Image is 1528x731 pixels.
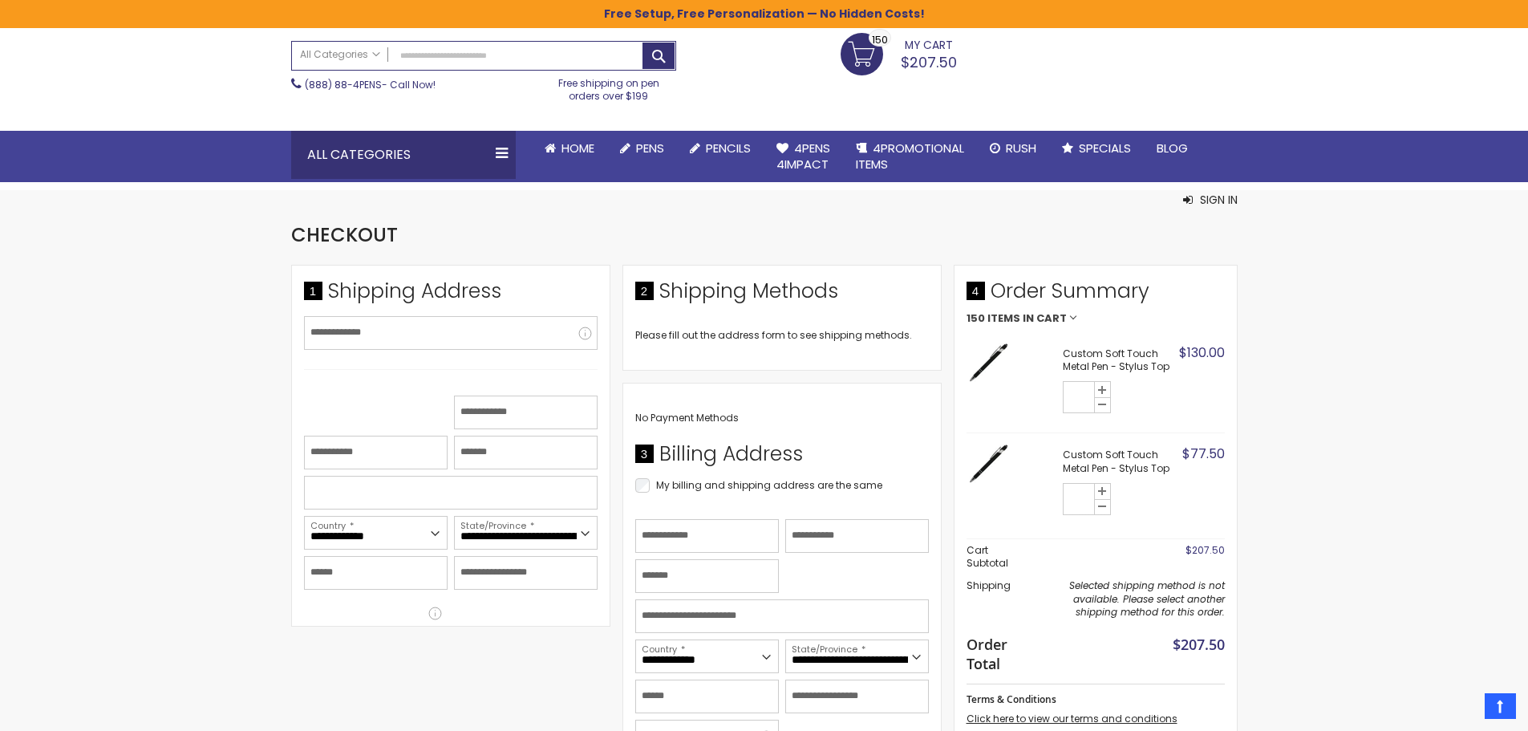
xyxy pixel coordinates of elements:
[635,278,929,313] div: Shipping Methods
[561,140,594,156] span: Home
[967,441,1011,485] img: Custom Soft Touch Stylus Pen-Black
[635,329,929,342] div: Please fill out the address form to see shipping methods.
[541,71,676,103] div: Free shipping on pen orders over $199
[1183,192,1238,208] button: Sign In
[776,140,830,173] span: 4Pens 4impact
[292,42,388,68] a: All Categories
[1079,140,1131,156] span: Specials
[1049,131,1144,166] a: Specials
[967,712,1177,725] a: Click here to view our terms and conditions
[1157,140,1188,156] span: Blog
[1173,635,1225,654] span: $207.50
[967,632,1020,674] strong: Order Total
[977,131,1049,166] a: Rush
[300,48,380,61] span: All Categories
[656,478,882,492] span: My billing and shipping address are the same
[636,140,664,156] span: Pens
[1069,579,1225,618] span: Selected shipping method is not available. Please select another shipping method for this order.
[1182,445,1225,463] span: $77.50
[841,33,957,73] a: $207.50 150
[843,131,977,183] a: 4PROMOTIONALITEMS
[967,579,1011,592] span: Shipping
[764,131,843,183] a: 4Pens4impact
[291,221,398,248] span: Checkout
[305,78,436,91] span: - Call Now!
[987,313,1067,324] span: Items in Cart
[304,278,598,313] div: Shipping Address
[1200,192,1238,208] span: Sign In
[1186,543,1225,557] span: $207.50
[1006,140,1036,156] span: Rush
[967,539,1028,575] th: Cart Subtotal
[1144,131,1201,166] a: Blog
[1063,347,1175,373] strong: Custom Soft Touch Metal Pen - Stylus Top
[532,131,607,166] a: Home
[967,278,1225,313] span: Order Summary
[607,131,677,166] a: Pens
[635,412,929,424] div: No Payment Methods
[635,441,929,476] div: Billing Address
[1485,693,1516,719] a: Top
[901,52,957,72] span: $207.50
[305,78,382,91] a: (888) 88-4PENS
[967,313,985,324] span: 150
[706,140,751,156] span: Pencils
[967,340,1011,384] img: Custom Soft Touch Stylus Pen-Black
[291,131,516,179] div: All Categories
[856,140,964,173] span: 4PROMOTIONAL ITEMS
[872,32,888,47] span: 150
[1179,343,1225,362] span: $130.00
[677,131,764,166] a: Pencils
[1063,449,1178,474] strong: Custom Soft Touch Metal Pen - Stylus Top
[967,692,1056,706] span: Terms & Conditions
